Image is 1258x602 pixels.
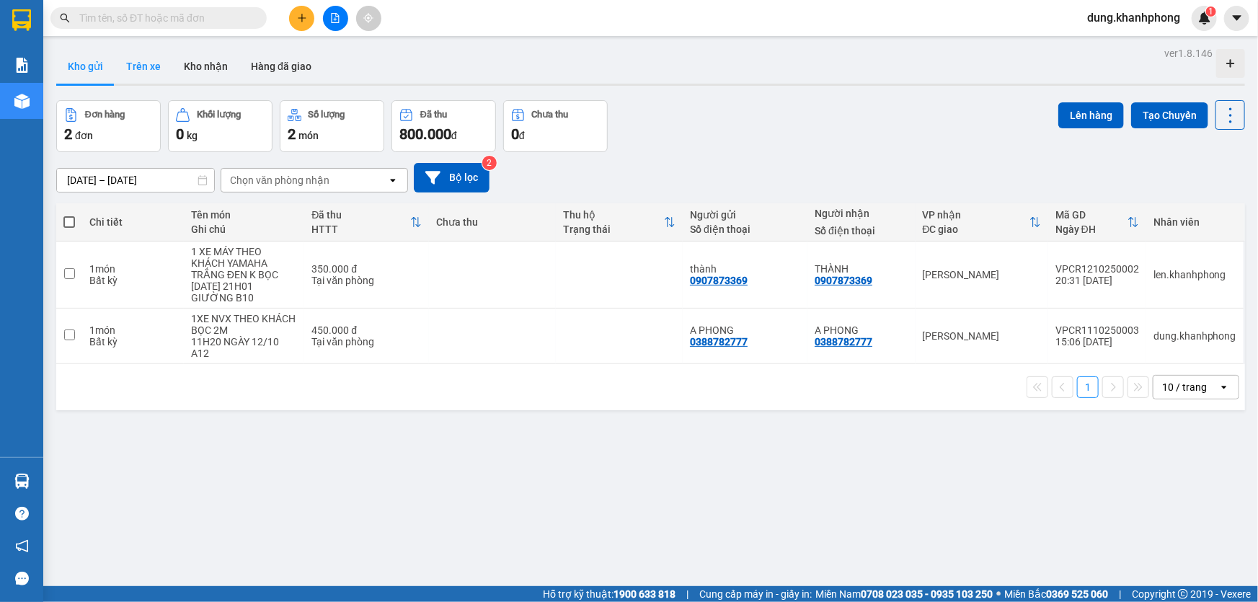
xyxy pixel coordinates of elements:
div: len.khanhphong [1153,269,1236,280]
span: đơn [75,130,93,141]
div: Đơn hàng [85,110,125,120]
div: thành [690,263,800,275]
div: VPCR1110250003 [1055,324,1139,336]
span: notification [15,539,29,553]
div: A PHONG [690,324,800,336]
div: 12/10 21H01 GIƯỜNG B10 [191,280,297,304]
div: Đã thu [420,110,447,120]
span: 0 [176,125,184,143]
span: Miền Bắc [1004,586,1108,602]
div: 350.000 đ [311,263,422,275]
img: warehouse-icon [14,474,30,489]
div: A PHONG [815,324,908,336]
span: kg [187,130,198,141]
div: 1 XE MÁY THEO KHÁCH YAMAHA TRẮNG ĐEN K BỌC [191,246,297,280]
div: Nhân viên [1153,216,1236,228]
div: 11H20 NGÀY 12/10 A12 [191,336,297,359]
div: 20:31 [DATE] [1055,275,1139,286]
button: Lên hàng [1058,102,1124,128]
strong: 0369 525 060 [1046,588,1108,600]
div: 0388782777 [690,336,748,348]
div: [PERSON_NAME] [923,269,1041,280]
div: Số điện thoại [690,223,800,235]
th: Toggle SortBy [1048,203,1146,242]
span: 0 [511,125,519,143]
div: Trạng thái [563,223,664,235]
div: 10 / trang [1162,380,1207,394]
span: plus [297,13,307,23]
div: Tên món [191,209,297,221]
button: Hàng đã giao [239,49,323,84]
span: đ [519,130,525,141]
div: Chọn văn phòng nhận [230,173,329,187]
span: caret-down [1231,12,1244,25]
div: 15:06 [DATE] [1055,336,1139,348]
div: Tại văn phòng [311,336,422,348]
span: 2 [288,125,296,143]
div: 0388782777 [815,336,872,348]
span: ⚪️ [996,591,1001,597]
div: Mã GD [1055,209,1128,221]
span: | [686,586,688,602]
div: Bất kỳ [89,275,177,286]
button: Khối lượng0kg [168,100,273,152]
div: VP nhận [923,209,1029,221]
button: aim [356,6,381,31]
div: 450.000 đ [311,324,422,336]
div: THÀNH [815,263,908,275]
div: 1XE NVX THEO KHÁCH BỌC 2M [191,313,297,336]
span: đ [451,130,457,141]
sup: 1 [1206,6,1216,17]
span: món [298,130,319,141]
span: | [1119,586,1121,602]
th: Toggle SortBy [916,203,1048,242]
span: 1 [1208,6,1213,17]
div: 1 món [89,263,177,275]
div: ĐC giao [923,223,1029,235]
sup: 2 [482,156,497,170]
div: Tại văn phòng [311,275,422,286]
div: Đã thu [311,209,410,221]
th: Toggle SortBy [304,203,429,242]
strong: 0708 023 035 - 0935 103 250 [861,588,993,600]
div: Khối lượng [197,110,241,120]
button: Kho nhận [172,49,239,84]
strong: 1900 633 818 [614,588,675,600]
button: 1 [1077,376,1099,398]
span: dung.khanhphong [1076,9,1192,27]
button: Bộ lọc [414,163,490,192]
img: icon-new-feature [1198,12,1211,25]
div: Bất kỳ [89,336,177,348]
span: search [60,13,70,23]
div: Ghi chú [191,223,297,235]
svg: open [1218,381,1230,393]
span: Miền Nam [815,586,993,602]
button: Đơn hàng2đơn [56,100,161,152]
img: warehouse-icon [14,94,30,109]
button: Trên xe [115,49,172,84]
th: Toggle SortBy [556,203,683,242]
button: Kho gửi [56,49,115,84]
button: Đã thu800.000đ [391,100,496,152]
div: ver 1.8.146 [1164,45,1213,61]
div: Tạo kho hàng mới [1216,49,1245,78]
div: 1 món [89,324,177,336]
svg: open [387,174,399,186]
button: plus [289,6,314,31]
div: dung.khanhphong [1153,330,1236,342]
img: solution-icon [14,58,30,73]
div: Thu hộ [563,209,664,221]
button: Tạo Chuyến [1131,102,1208,128]
div: Người nhận [815,208,908,219]
div: 0907873369 [815,275,872,286]
div: VPCR1210250002 [1055,263,1139,275]
div: [PERSON_NAME] [923,330,1041,342]
input: Select a date range. [57,169,214,192]
div: HTTT [311,223,410,235]
button: Chưa thu0đ [503,100,608,152]
button: caret-down [1224,6,1249,31]
div: 0907873369 [690,275,748,286]
input: Tìm tên, số ĐT hoặc mã đơn [79,10,249,26]
span: 800.000 [399,125,451,143]
div: Số lượng [309,110,345,120]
